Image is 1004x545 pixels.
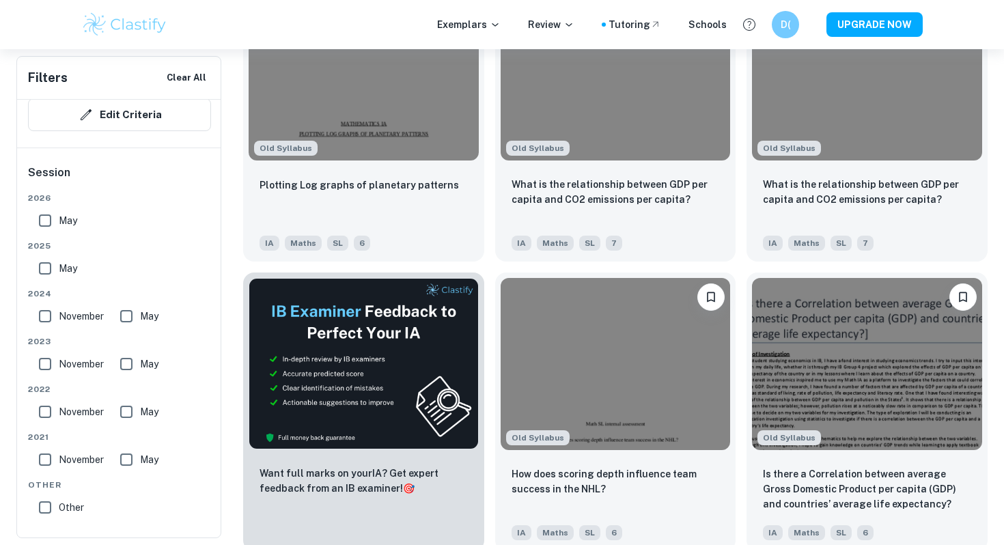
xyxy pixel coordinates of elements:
span: 2023 [28,335,211,348]
p: Is there a Correlation between average Gross Domestic Product per capita (GDP) and countries’ ave... [763,466,971,512]
span: 7 [606,236,622,251]
span: SL [327,236,348,251]
span: May [59,213,77,228]
span: 7 [857,236,874,251]
div: Although this IA is written for the old math syllabus (last exam in November 2020), the current I... [757,430,821,445]
span: November [59,452,104,467]
span: SL [579,525,600,540]
span: 2025 [28,240,211,252]
button: Clear All [163,68,210,88]
div: Although this IA is written for the old math syllabus (last exam in November 2020), the current I... [506,430,570,445]
span: Old Syllabus [254,141,318,156]
span: Other [28,479,211,491]
p: Want full marks on your IA ? Get expert feedback from an IB examiner! [260,466,468,496]
span: May [140,452,158,467]
span: May [140,309,158,324]
span: 2021 [28,431,211,443]
span: SL [579,236,600,251]
h6: Filters [28,68,68,87]
span: IA [512,236,531,251]
p: Review [528,17,574,32]
span: November [59,357,104,372]
div: Although this IA is written for the old math syllabus (last exam in November 2020), the current I... [254,141,318,156]
div: Although this IA is written for the old math syllabus (last exam in November 2020), the current I... [506,141,570,156]
span: November [59,309,104,324]
img: Maths IA example thumbnail: How does scoring depth influence team su [501,278,731,450]
img: Maths IA example thumbnail: Is there a Correlation between average G [752,278,982,450]
a: Schools [688,17,727,32]
span: SL [831,525,852,540]
span: Maths [788,236,825,251]
span: Other [59,500,84,515]
button: Edit Criteria [28,98,211,131]
span: Maths [537,525,574,540]
span: Old Syllabus [757,141,821,156]
p: Exemplars [437,17,501,32]
button: Help and Feedback [738,13,761,36]
p: Plotting Log graphs of planetary patterns [260,178,459,193]
span: 🎯 [403,483,415,494]
span: May [140,404,158,419]
span: 6 [606,525,622,540]
span: May [59,261,77,276]
span: IA [512,525,531,540]
img: Thumbnail [249,278,479,449]
span: IA [260,236,279,251]
button: Bookmark [949,283,977,311]
span: 6 [354,236,370,251]
span: 2024 [28,288,211,300]
span: Maths [285,236,322,251]
span: May [140,357,158,372]
span: 2022 [28,383,211,395]
button: UPGRADE NOW [826,12,923,37]
p: How does scoring depth influence team success in the NHL? [512,466,720,497]
span: SL [831,236,852,251]
span: November [59,404,104,419]
a: Tutoring [609,17,661,32]
span: 2026 [28,192,211,204]
span: Maths [537,236,574,251]
span: 6 [857,525,874,540]
span: Maths [788,525,825,540]
span: Old Syllabus [506,430,570,445]
div: Although this IA is written for the old math syllabus (last exam in November 2020), the current I... [757,141,821,156]
button: Bookmark [697,283,725,311]
button: D( [772,11,799,38]
img: Clastify logo [81,11,168,38]
h6: D( [778,17,794,32]
p: What is the relationship between GDP per capita and CO2 emissions per capita? [512,177,720,207]
span: Old Syllabus [506,141,570,156]
p: What is the relationship between GDP per capita and CO2 emissions per capita? [763,177,971,207]
span: Old Syllabus [757,430,821,445]
h6: Session [28,165,211,192]
span: IA [763,236,783,251]
span: IA [763,525,783,540]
